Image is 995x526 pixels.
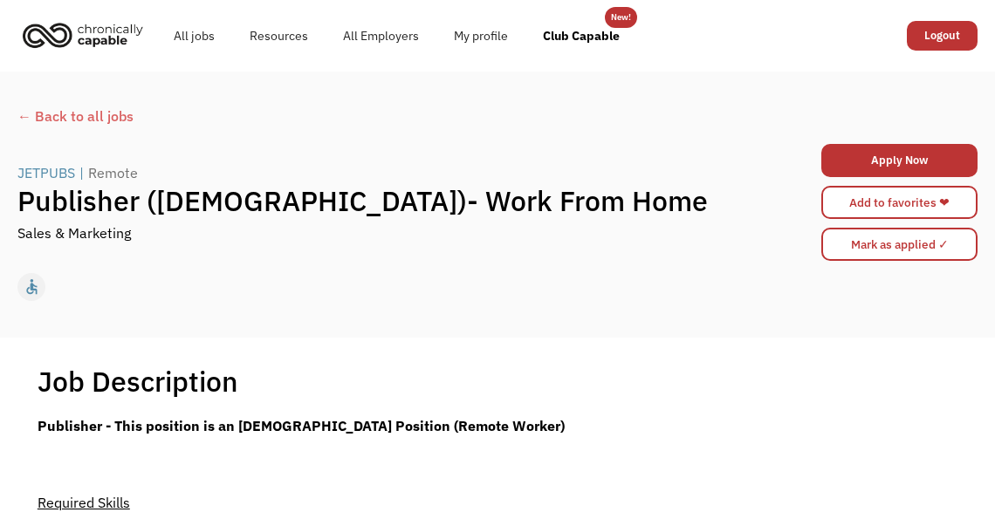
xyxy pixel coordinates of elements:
[156,8,232,64] a: All jobs
[79,162,84,183] div: |
[907,21,978,51] a: Logout
[88,162,138,183] div: Remote
[38,417,565,434] strong: Publisher - This position is an [DEMOGRAPHIC_DATA] Position (Remote Worker)
[17,222,131,243] div: Sales & Marketing
[611,7,631,28] div: New!
[17,16,148,54] img: Chronically Capable logo
[821,186,978,219] a: Add to favorites ❤
[17,183,738,218] h1: Publisher ([DEMOGRAPHIC_DATA])- Work From Home
[232,8,326,64] a: Resources
[38,364,238,399] h1: Job Description
[525,8,637,64] a: Club Capable
[23,274,41,300] div: accessible
[821,228,978,261] input: Mark as applied ✓
[17,16,156,54] a: home
[38,494,130,511] span: Required Skills
[436,8,525,64] a: My profile
[326,8,436,64] a: All Employers
[17,106,978,126] a: ← Back to all jobs
[821,223,978,265] form: Mark as applied form
[17,162,142,183] a: JETPUBS|Remote
[821,144,978,177] a: Apply Now
[17,162,75,183] div: JETPUBS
